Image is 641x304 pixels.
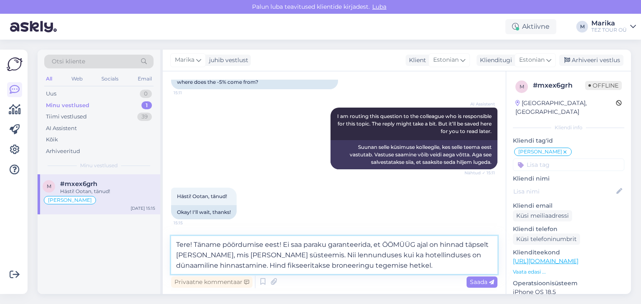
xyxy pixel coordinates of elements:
[100,73,120,84] div: Socials
[331,140,497,169] div: Suunan selle küsimuse kolleegile, kes selle teema eest vastutab. Vastuse saamine võib veidi aega ...
[533,80,585,90] div: # mxex6grh
[140,90,152,98] div: 0
[177,193,227,199] span: Hästi! Ootan, tänud!
[7,56,23,72] img: Askly Logo
[141,101,152,110] div: 1
[175,55,194,65] span: Marika
[171,236,497,274] textarea: Tere! Täname pöördumise eest! Ei saa paraku garanteerida, et ÖÖMÜÜG ajal on hinnad täpselt [PERSO...
[70,73,84,84] div: Web
[48,198,92,203] span: [PERSON_NAME]
[470,278,494,286] span: Saada
[520,83,524,90] span: m
[513,288,624,296] p: iPhone OS 18.5
[80,162,118,169] span: Minu vestlused
[46,113,87,121] div: Tiimi vestlused
[46,90,56,98] div: Uus
[513,234,580,245] div: Küsi telefoninumbrit
[60,180,97,188] span: #mxex6grh
[513,201,624,210] p: Kliendi email
[518,149,562,154] span: [PERSON_NAME]
[131,205,155,211] div: [DATE] 15:15
[513,279,624,288] p: Operatsioonisüsteem
[433,55,459,65] span: Estonian
[464,101,495,107] span: AI Assistent
[46,101,89,110] div: Minu vestlused
[585,81,622,90] span: Offline
[591,27,627,33] div: TEZ TOUR OÜ
[513,225,624,234] p: Kliendi telefon
[46,136,58,144] div: Kõik
[513,248,624,257] p: Klienditeekond
[370,3,389,10] span: Luba
[136,73,154,84] div: Email
[171,205,237,219] div: Okay! I'll wait, thanks!
[174,90,205,96] span: 15:11
[137,113,152,121] div: 39
[174,220,205,226] span: 15:15
[513,124,624,131] div: Kliendi info
[515,99,616,116] div: [GEOGRAPHIC_DATA], [GEOGRAPHIC_DATA]
[591,20,627,27] div: Marika
[513,268,624,276] p: Vaata edasi ...
[406,56,426,65] div: Klient
[477,56,512,65] div: Klienditugi
[513,210,572,221] div: Küsi meiliaadressi
[206,56,248,65] div: juhib vestlust
[46,124,77,133] div: AI Assistent
[591,20,636,33] a: MarikaTEZ TOUR OÜ
[171,276,252,288] div: Privaatne kommentaar
[519,55,545,65] span: Estonian
[513,158,624,171] input: Lisa tag
[52,57,85,66] span: Otsi kliente
[44,73,54,84] div: All
[513,257,578,265] a: [URL][DOMAIN_NAME]
[505,19,556,34] div: Aktiivne
[513,174,624,183] p: Kliendi nimi
[60,188,155,195] div: Hästi! Ootan, tänud!
[576,21,588,33] div: M
[47,183,51,189] span: m
[559,55,623,66] div: Arhiveeri vestlus
[46,147,80,156] div: Arhiveeritud
[464,170,495,176] span: Nähtud ✓ 15:11
[513,136,624,145] p: Kliendi tag'id
[337,113,493,134] span: I am routing this question to the colleague who is responsible for this topic. The reply might ta...
[513,187,615,196] input: Lisa nimi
